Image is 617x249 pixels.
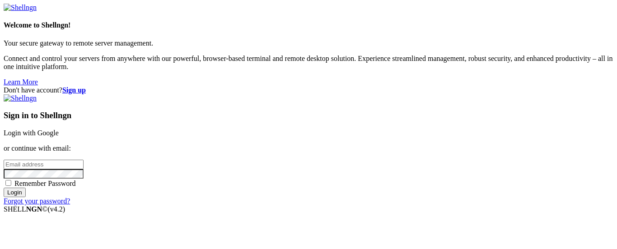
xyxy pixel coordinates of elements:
a: Login with Google [4,129,59,137]
input: Remember Password [5,180,11,186]
a: Learn More [4,78,38,86]
b: NGN [26,205,42,213]
div: Don't have account? [4,86,613,94]
input: Login [4,188,26,197]
a: Sign up [62,86,86,94]
span: 4.2.0 [48,205,65,213]
img: Shellngn [4,94,37,102]
p: or continue with email: [4,144,613,152]
img: Shellngn [4,4,37,12]
h4: Welcome to Shellngn! [4,21,613,29]
span: SHELL © [4,205,65,213]
p: Connect and control your servers from anywhere with our powerful, browser-based terminal and remo... [4,55,613,71]
p: Your secure gateway to remote server management. [4,39,613,47]
a: Forgot your password? [4,197,70,205]
input: Email address [4,160,84,169]
span: Remember Password [14,180,76,187]
h3: Sign in to Shellngn [4,111,613,120]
